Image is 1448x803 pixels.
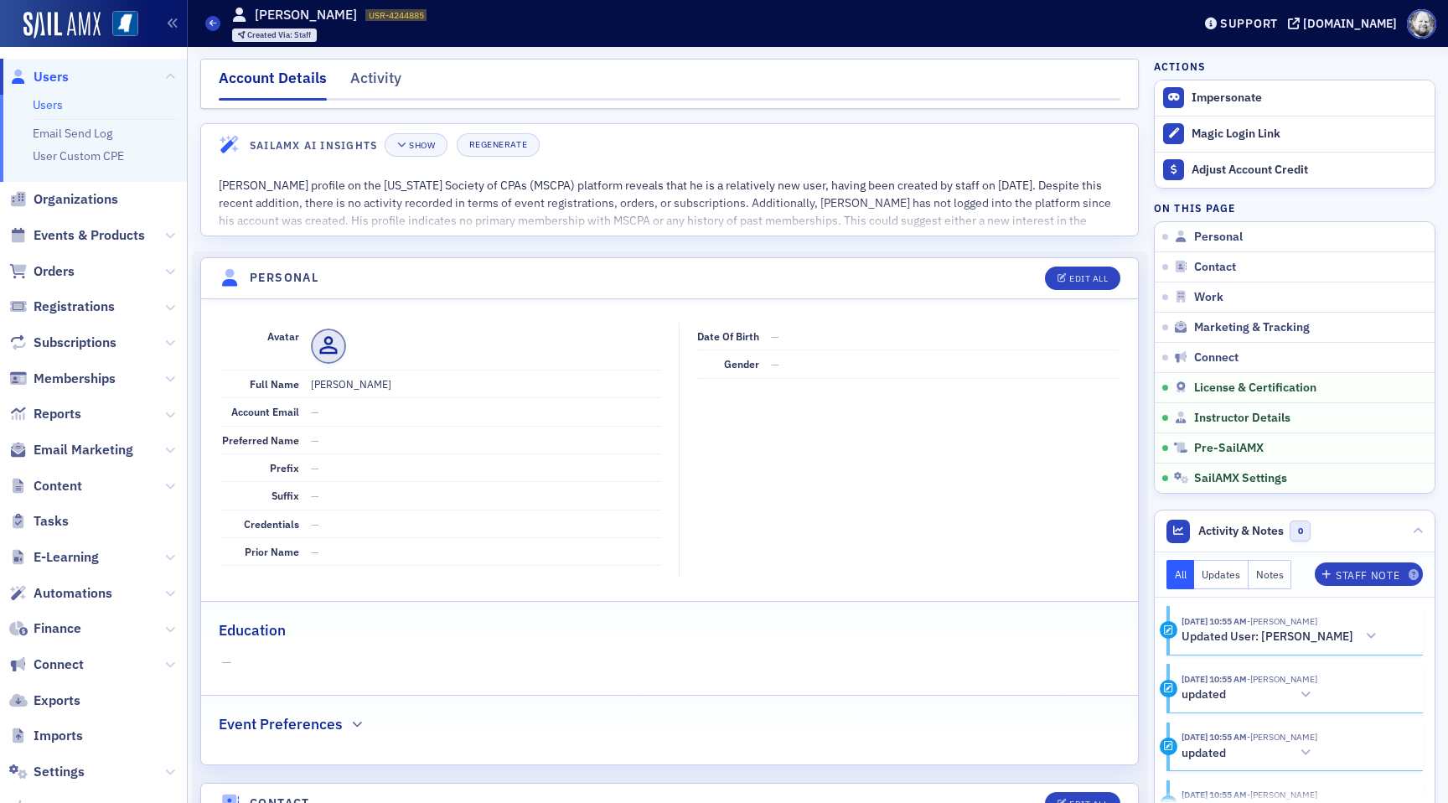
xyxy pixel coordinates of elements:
[34,512,69,531] span: Tasks
[1247,731,1317,743] span: Aidan Sullivan
[9,441,133,459] a: Email Marketing
[311,517,319,531] span: —
[1182,687,1226,702] h5: updated
[9,548,99,567] a: E-Learning
[1160,621,1177,639] div: Activity
[1194,381,1316,396] span: License & Certification
[9,262,75,281] a: Orders
[1407,9,1436,39] span: Profile
[9,727,83,745] a: Imports
[311,405,319,418] span: —
[267,329,299,343] span: Avatar
[1192,127,1426,142] div: Magic Login Link
[34,763,85,781] span: Settings
[1182,744,1317,762] button: updated
[34,692,80,710] span: Exports
[409,141,435,150] div: Show
[771,329,779,343] span: —
[1069,274,1108,283] div: Edit All
[9,512,69,531] a: Tasks
[101,11,138,39] a: View Homepage
[222,433,299,447] span: Preferred Name
[1194,290,1223,305] span: Work
[1160,680,1177,697] div: Update
[9,477,82,495] a: Content
[369,9,424,21] span: USR-4244885
[219,67,327,101] div: Account Details
[1315,562,1423,586] button: Staff Note
[247,29,294,40] span: Created Via :
[1045,267,1120,290] button: Edit All
[9,655,84,674] a: Connect
[9,405,81,423] a: Reports
[1198,522,1284,540] span: Activity & Notes
[232,28,318,42] div: Created Via: Staff
[311,489,319,502] span: —
[1192,91,1262,106] button: Impersonate
[34,548,99,567] span: E-Learning
[270,461,299,474] span: Prefix
[1160,738,1177,755] div: Update
[250,137,377,153] h4: SailAMX AI Insights
[1220,16,1278,31] div: Support
[9,298,115,316] a: Registrations
[1194,260,1236,275] span: Contact
[724,357,759,370] span: Gender
[1182,673,1247,685] time: 8/21/2025 10:55 AM
[34,68,69,86] span: Users
[34,477,82,495] span: Content
[244,517,299,531] span: Credentials
[9,692,80,710] a: Exports
[219,619,286,641] h2: Education
[1194,320,1310,335] span: Marketing & Tracking
[1247,673,1317,685] span: Aidan Sullivan
[250,377,299,391] span: Full Name
[1182,789,1247,800] time: 8/21/2025 10:55 AM
[1247,615,1317,627] span: Aidan Sullivan
[1336,571,1399,580] div: Staff Note
[697,329,759,343] span: Date of Birth
[1249,560,1292,589] button: Notes
[385,133,447,157] button: Show
[1192,163,1426,178] div: Adjust Account Credit
[34,190,118,209] span: Organizations
[33,126,112,141] a: Email Send Log
[34,441,133,459] span: Email Marketing
[1194,441,1264,456] span: Pre-SailAMX
[33,148,124,163] a: User Custom CPE
[34,727,83,745] span: Imports
[1182,746,1226,761] h5: updated
[1194,560,1249,589] button: Updates
[311,433,319,447] span: —
[245,545,299,558] span: Prior Name
[457,133,540,157] button: Regenerate
[219,713,343,735] h2: Event Preferences
[1182,731,1247,743] time: 8/21/2025 10:55 AM
[1194,471,1287,486] span: SailAMX Settings
[1288,18,1403,29] button: [DOMAIN_NAME]
[34,655,84,674] span: Connect
[34,619,81,638] span: Finance
[1290,521,1311,541] span: 0
[311,545,319,558] span: —
[34,226,145,245] span: Events & Products
[1194,230,1243,245] span: Personal
[9,584,112,603] a: Automations
[1154,200,1435,215] h4: On this page
[23,12,101,39] img: SailAMX
[271,489,299,502] span: Suffix
[34,262,75,281] span: Orders
[9,334,116,352] a: Subscriptions
[255,6,357,24] h1: [PERSON_NAME]
[1194,350,1239,365] span: Connect
[222,654,1118,671] span: —
[9,619,81,638] a: Finance
[350,67,401,98] div: Activity
[34,298,115,316] span: Registrations
[1303,16,1397,31] div: [DOMAIN_NAME]
[250,269,318,287] h4: Personal
[9,190,118,209] a: Organizations
[247,31,311,40] div: Staff
[771,357,779,370] span: —
[1155,116,1435,152] button: Magic Login Link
